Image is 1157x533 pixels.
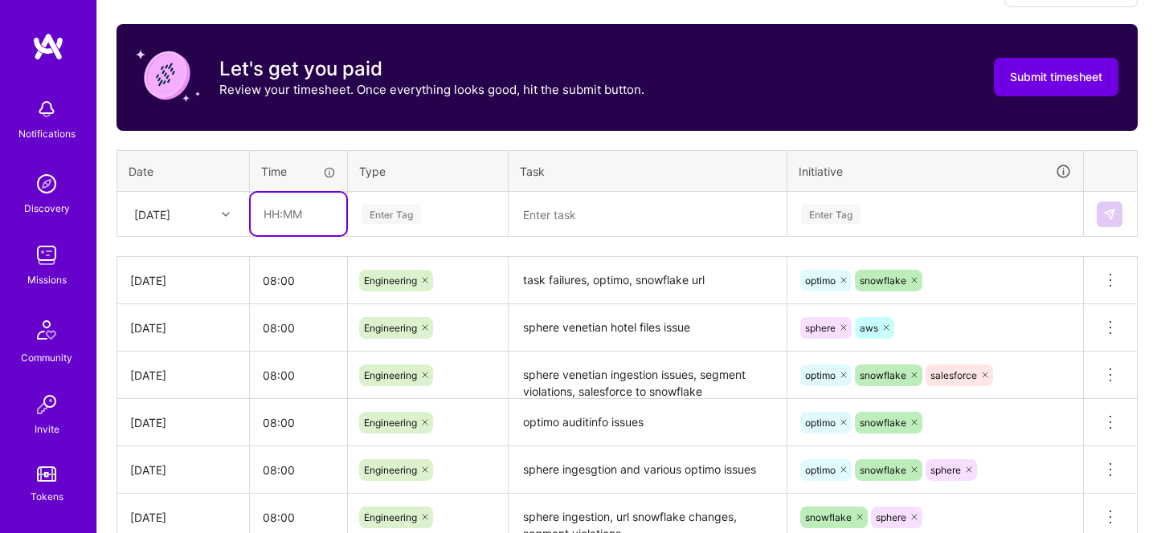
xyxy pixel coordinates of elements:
[21,349,72,366] div: Community
[805,275,836,287] span: optimo
[805,417,836,429] span: optimo
[364,369,417,381] span: Engineering
[510,353,785,397] textarea: sphere venetian ingestion issues, segment violations, salesforce to snowflake
[261,163,336,180] div: Time
[250,401,347,444] input: HH:MM
[24,200,70,217] div: Discovery
[31,488,63,505] div: Tokens
[219,57,644,81] h3: Let's get you paid
[130,462,236,478] div: [DATE]
[364,322,417,334] span: Engineering
[31,389,63,421] img: Invite
[117,150,250,192] th: Date
[136,43,200,108] img: coin
[860,322,878,334] span: aws
[364,511,417,523] span: Engineering
[860,369,906,381] span: snowflake
[35,421,59,437] div: Invite
[876,511,906,523] span: sphere
[348,150,509,192] th: Type
[134,205,170,222] div: [DATE]
[805,464,836,476] span: optimo
[31,168,63,200] img: discovery
[130,272,236,289] div: [DATE]
[801,201,861,226] div: Enter Tag
[32,32,64,61] img: logo
[1103,208,1116,221] img: Submit
[362,201,421,226] div: Enter Tag
[250,354,347,397] input: HH:MM
[805,511,852,523] span: snowflake
[509,150,787,192] th: Task
[805,369,836,381] span: optimo
[251,193,346,235] input: HH:MM
[130,319,236,336] div: [DATE]
[31,93,63,125] img: bell
[930,464,961,476] span: sphere
[27,311,66,349] img: Community
[250,449,347,491] input: HH:MM
[510,401,785,445] textarea: optimo auditinfo issues
[130,414,236,431] div: [DATE]
[860,464,906,476] span: snowflake
[130,367,236,384] div: [DATE]
[222,210,230,218] i: icon Chevron
[510,448,785,492] textarea: sphere ingesgtion and various optimo issues
[31,239,63,271] img: teamwork
[860,275,906,287] span: snowflake
[18,125,76,142] div: Notifications
[219,81,644,98] p: Review your timesheet. Once everything looks good, hit the submit button.
[364,464,417,476] span: Engineering
[37,466,56,482] img: tokens
[1010,69,1102,85] span: Submit timesheet
[994,58,1118,96] button: Submit timesheet
[510,306,785,350] textarea: sphere venetian hotel files issue
[364,417,417,429] span: Engineering
[860,417,906,429] span: snowflake
[510,258,785,303] textarea: task failures, optimo, snowflake url
[364,275,417,287] span: Engineering
[27,271,67,288] div: Missions
[805,322,836,334] span: sphere
[130,509,236,526] div: [DATE]
[930,369,977,381] span: salesforce
[250,307,347,349] input: HH:MM
[799,162,1072,181] div: Initiative
[250,259,347,302] input: HH:MM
